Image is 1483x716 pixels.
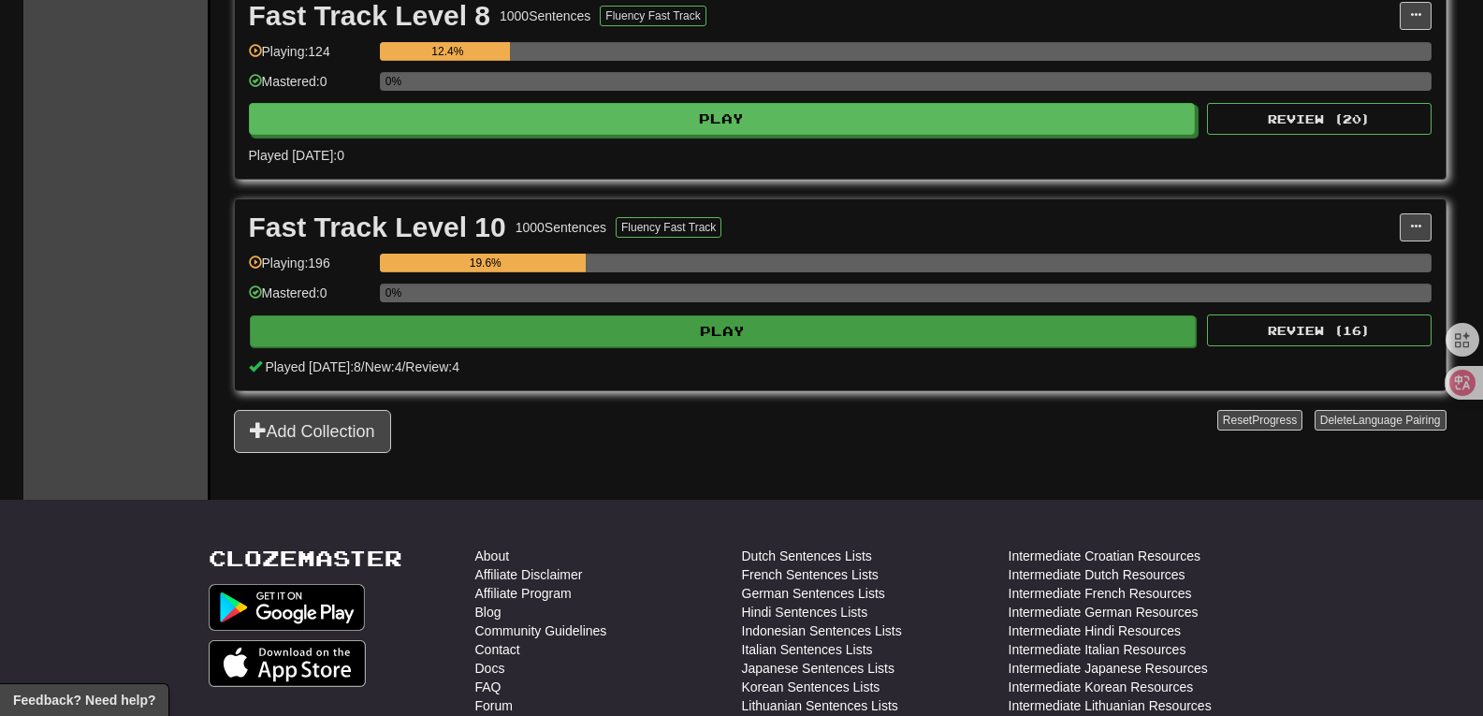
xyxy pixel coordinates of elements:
[1315,410,1447,431] button: DeleteLanguage Pairing
[249,42,371,73] div: Playing: 124
[600,6,705,26] button: Fluency Fast Track
[1352,414,1440,427] span: Language Pairing
[742,603,868,621] a: Hindi Sentences Lists
[1009,659,1208,678] a: Intermediate Japanese Resources
[365,359,402,374] span: New: 4
[361,359,365,374] span: /
[742,640,873,659] a: Italian Sentences Lists
[742,565,879,584] a: French Sentences Lists
[385,254,586,272] div: 19.6%
[475,565,583,584] a: Affiliate Disclaimer
[401,359,405,374] span: /
[249,254,371,285] div: Playing: 196
[1009,640,1186,659] a: Intermediate Italian Resources
[249,103,1196,135] button: Play
[1009,603,1199,621] a: Intermediate German Resources
[742,678,880,696] a: Korean Sentences Lists
[209,584,366,631] img: Get it on Google Play
[475,584,572,603] a: Affiliate Program
[516,218,606,237] div: 1000 Sentences
[475,621,607,640] a: Community Guidelines
[234,410,391,453] button: Add Collection
[249,284,371,314] div: Mastered: 0
[500,7,590,25] div: 1000 Sentences
[475,659,505,678] a: Docs
[1252,414,1297,427] span: Progress
[1009,678,1194,696] a: Intermediate Korean Resources
[1207,103,1432,135] button: Review (20)
[405,359,459,374] span: Review: 4
[616,217,721,238] button: Fluency Fast Track
[249,213,506,241] div: Fast Track Level 10
[1009,584,1192,603] a: Intermediate French Resources
[1009,565,1185,584] a: Intermediate Dutch Resources
[742,621,902,640] a: Indonesian Sentences Lists
[249,72,371,103] div: Mastered: 0
[742,659,894,678] a: Japanese Sentences Lists
[742,547,872,565] a: Dutch Sentences Lists
[265,359,360,374] span: Played [DATE]: 8
[209,640,367,687] img: Get it on App Store
[209,547,402,570] a: Clozemaster
[742,584,885,603] a: German Sentences Lists
[1217,410,1302,431] button: ResetProgress
[475,696,513,715] a: Forum
[742,696,898,715] a: Lithuanian Sentences Lists
[475,678,502,696] a: FAQ
[250,315,1197,347] button: Play
[13,691,155,709] span: Open feedback widget
[475,547,510,565] a: About
[1009,621,1181,640] a: Intermediate Hindi Resources
[249,2,491,30] div: Fast Track Level 8
[249,148,344,163] span: Played [DATE]: 0
[1207,314,1432,346] button: Review (16)
[475,603,502,621] a: Blog
[475,640,520,659] a: Contact
[1009,547,1200,565] a: Intermediate Croatian Resources
[385,42,510,61] div: 12.4%
[1009,696,1212,715] a: Intermediate Lithuanian Resources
